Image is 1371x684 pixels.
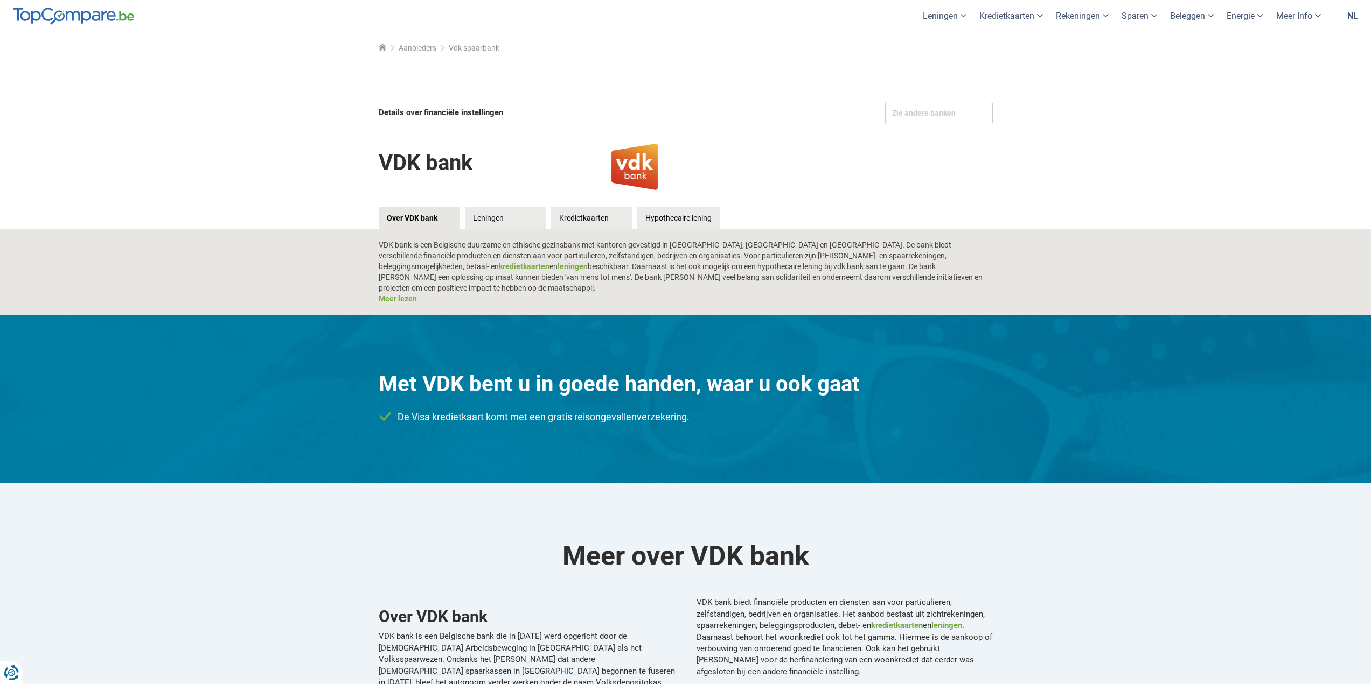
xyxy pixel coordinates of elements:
[379,239,993,304] div: VDK bank is een Belgische duurzame en ethische gezinsbank met kantoren gevestigd in [GEOGRAPHIC_D...
[379,607,488,626] b: Over VDK bank
[379,369,993,399] div: Met VDK bent u in goede handen, waar u ook gaat
[449,44,499,52] span: Vdk spaarbank
[465,207,546,229] a: Leningen
[13,8,134,25] img: TopCompare
[499,262,549,271] a: kredietkaarten
[931,620,962,630] a: leningen
[637,207,720,229] a: Hypothecaire lening
[871,620,923,630] a: kredietkaarten
[379,294,417,303] a: Meer lezen
[551,207,632,229] a: Kredietkaarten
[379,143,472,183] h1: VDK bank
[379,410,993,424] li: De Visa kredietkaart komt met een gratis reisongevallenverzekering.
[697,597,993,678] p: VDK bank biedt financiële producten en diensten aan voor particulieren, zelfstandigen, bedrijven ...
[379,207,460,229] a: Over VDK bank
[399,44,436,52] a: Aanbieders
[581,140,688,194] img: VDK bank
[379,537,993,575] div: Meer over VDK bank
[558,262,588,271] a: leningen
[379,102,683,124] div: Details over financiële instellingen
[379,44,386,52] a: Home
[885,102,993,124] div: Zie andere banken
